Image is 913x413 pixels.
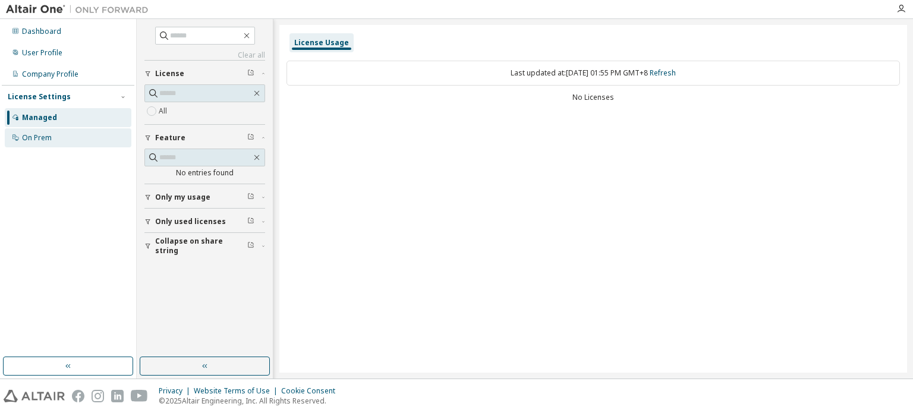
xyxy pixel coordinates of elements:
div: Privacy [159,386,194,396]
span: Collapse on share string [155,237,247,256]
button: Collapse on share string [144,233,265,259]
span: Clear filter [247,217,254,226]
div: User Profile [22,48,62,58]
a: Refresh [650,68,676,78]
div: Dashboard [22,27,61,36]
div: No entries found [144,168,265,178]
button: Only my usage [144,184,265,210]
div: License Settings [8,92,71,102]
div: Cookie Consent [281,386,342,396]
span: Clear filter [247,241,254,251]
div: No Licenses [287,93,900,102]
div: Website Terms of Use [194,386,281,396]
div: License Usage [294,38,349,48]
img: youtube.svg [131,390,148,402]
span: Feature [155,133,185,143]
img: Altair One [6,4,155,15]
label: All [159,104,169,118]
img: instagram.svg [92,390,104,402]
div: Managed [22,113,57,122]
span: Clear filter [247,133,254,143]
span: Clear filter [247,193,254,202]
div: Last updated at: [DATE] 01:55 PM GMT+8 [287,61,900,86]
p: © 2025 Altair Engineering, Inc. All Rights Reserved. [159,396,342,406]
span: Only my usage [155,193,210,202]
span: License [155,69,184,78]
span: Only used licenses [155,217,226,226]
img: altair_logo.svg [4,390,65,402]
button: Feature [144,125,265,151]
div: On Prem [22,133,52,143]
button: License [144,61,265,87]
button: Only used licenses [144,209,265,235]
div: Company Profile [22,70,78,79]
img: facebook.svg [72,390,84,402]
img: linkedin.svg [111,390,124,402]
a: Clear all [144,51,265,60]
span: Clear filter [247,69,254,78]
